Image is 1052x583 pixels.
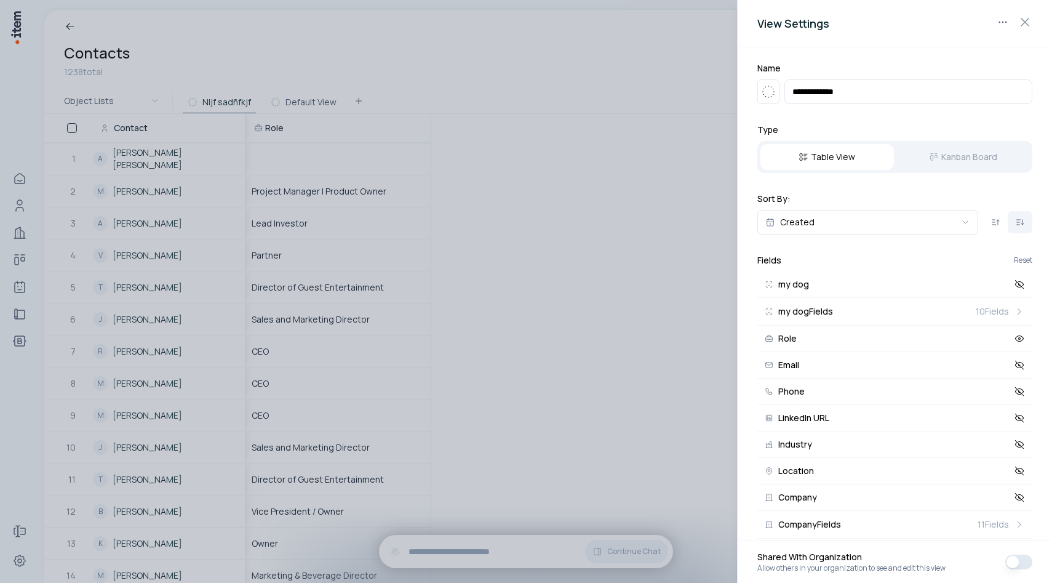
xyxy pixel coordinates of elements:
[978,518,1009,531] span: 11 Fields
[757,405,1032,432] button: LinkedIn URL
[778,387,805,396] span: Phone
[778,307,833,316] span: my dog Fields
[757,484,1032,511] button: Company
[760,143,895,171] button: Table View
[778,280,809,289] span: my dog
[757,458,1032,484] button: Location
[757,563,946,573] span: Allow others in your organization to see and edit this view
[1014,257,1032,264] button: Reset
[778,334,797,343] span: Role
[757,551,946,563] span: Shared With Organization
[976,305,1009,318] span: 10 Fields
[757,193,1032,205] h2: Sort By:
[778,493,817,502] span: Company
[757,298,1032,326] button: my dogFields10Fields
[757,62,1032,74] h2: Name
[757,124,1032,136] h2: Type
[778,361,799,369] span: Email
[993,12,1013,32] button: View actions
[757,511,1032,539] button: CompanyFields11Fields
[778,467,814,475] span: Location
[757,271,1032,298] button: my dog
[757,15,1032,32] h2: View Settings
[757,432,1032,458] button: Industry
[757,326,1032,352] button: Role
[757,352,1032,379] button: Email
[757,254,781,267] h2: Fields
[778,520,841,529] span: Company Fields
[757,379,1032,405] button: Phone
[778,414,829,422] span: LinkedIn URL
[778,440,812,449] span: Industry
